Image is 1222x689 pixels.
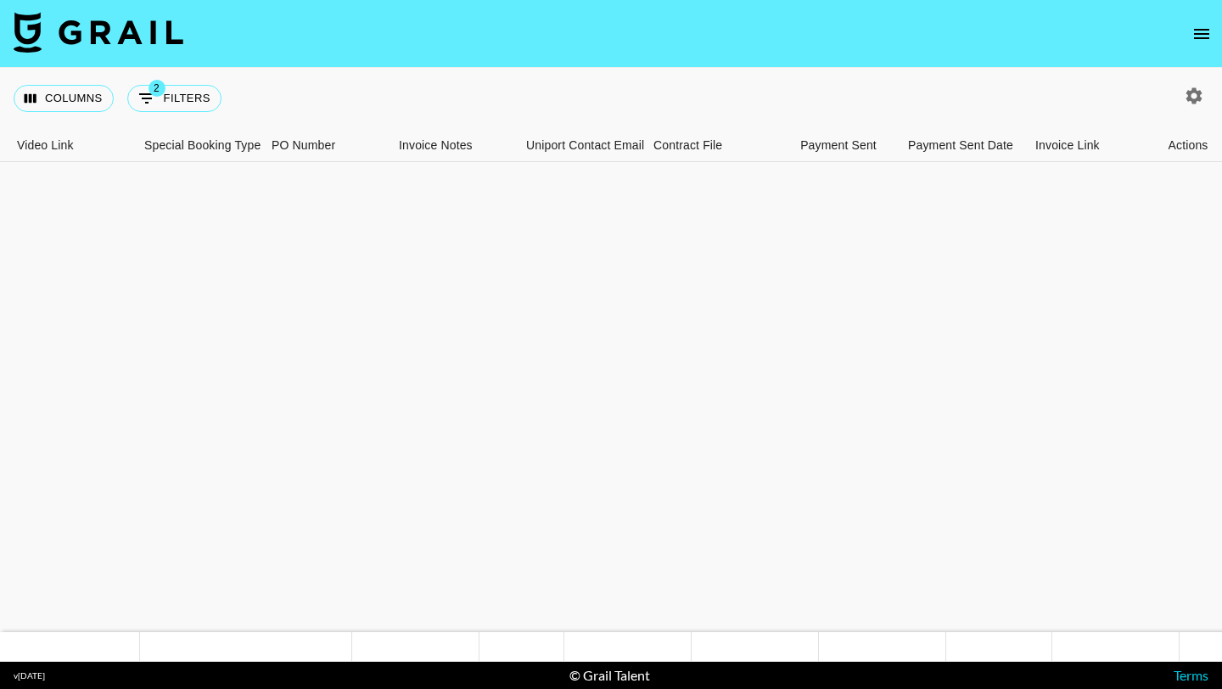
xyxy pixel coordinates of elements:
div: Invoice Notes [390,129,518,162]
div: Actions [1169,129,1208,162]
div: Payment Sent Date [908,129,1013,162]
button: Select columns [14,85,114,112]
div: Special Booking Type [144,129,261,162]
div: Video Link [17,129,74,162]
div: PO Number [272,129,335,162]
div: Invoice Link [1035,129,1100,162]
div: Payment Sent Date [900,129,1027,162]
div: © Grail Talent [569,667,650,684]
div: Contract File [653,129,722,162]
button: Show filters [127,85,221,112]
div: Video Link [8,129,136,162]
img: Grail Talent [14,12,183,53]
div: Uniport Contact Email [526,129,644,162]
div: Actions [1154,129,1222,162]
a: Terms [1174,667,1208,683]
div: Special Booking Type [136,129,263,162]
div: Contract File [645,129,772,162]
div: Payment Sent [800,129,877,162]
div: v [DATE] [14,670,45,681]
div: Uniport Contact Email [518,129,645,162]
button: open drawer [1185,17,1219,51]
div: Payment Sent [772,129,900,162]
div: Invoice Notes [399,129,473,162]
div: Invoice Link [1027,129,1154,162]
span: 2 [149,80,165,97]
div: PO Number [263,129,390,162]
